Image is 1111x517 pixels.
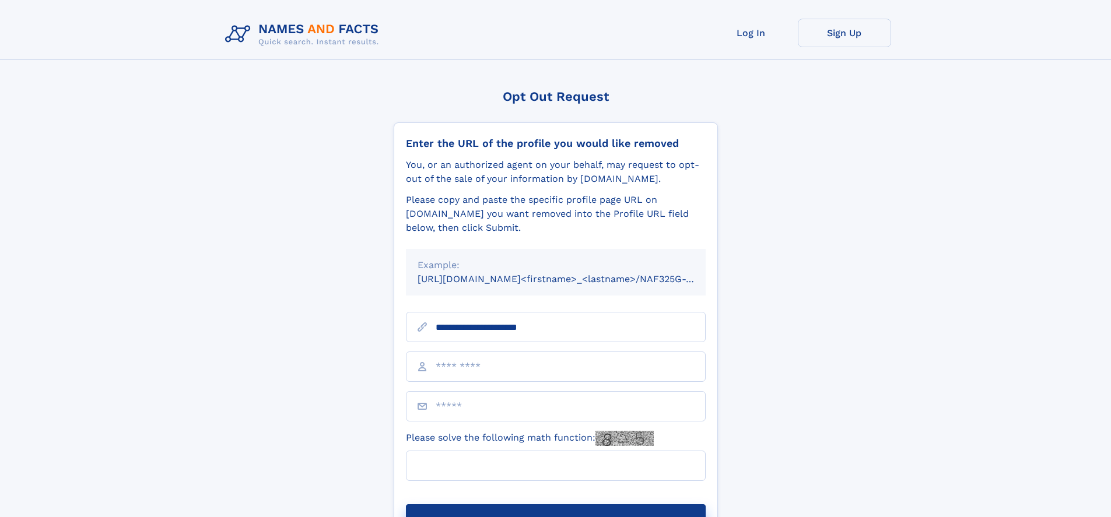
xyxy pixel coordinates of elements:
small: [URL][DOMAIN_NAME]<firstname>_<lastname>/NAF325G-xxxxxxxx [418,273,728,284]
div: You, or an authorized agent on your behalf, may request to opt-out of the sale of your informatio... [406,158,706,186]
div: Enter the URL of the profile you would like removed [406,137,706,150]
div: Opt Out Request [394,89,718,104]
div: Example: [418,258,694,272]
a: Sign Up [798,19,891,47]
label: Please solve the following math function: [406,431,654,446]
img: Logo Names and Facts [220,19,388,50]
a: Log In [705,19,798,47]
div: Please copy and paste the specific profile page URL on [DOMAIN_NAME] you want removed into the Pr... [406,193,706,235]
